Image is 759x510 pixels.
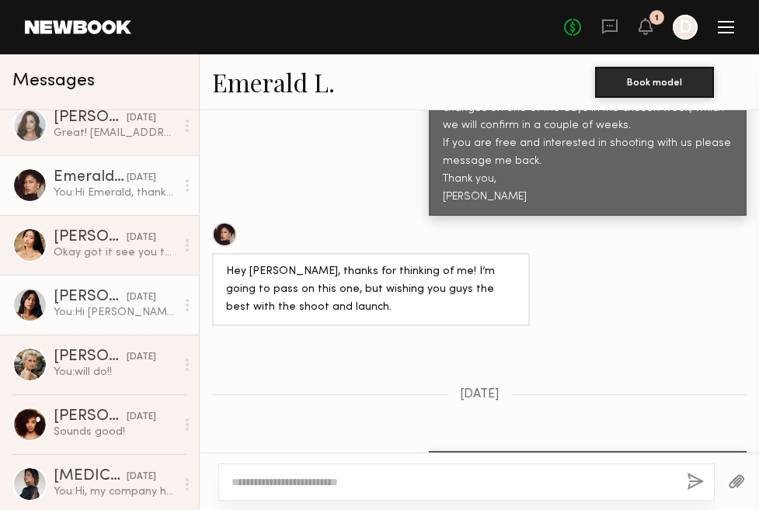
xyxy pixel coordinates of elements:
[54,349,127,365] div: [PERSON_NAME]
[54,425,176,439] div: Sounds good!
[54,126,176,141] div: Great! [EMAIL_ADDRESS][DOMAIN_NAME]💌
[54,290,127,305] div: [PERSON_NAME]
[12,72,95,90] span: Messages
[54,170,127,186] div: Emerald L.
[226,263,516,317] div: Hey [PERSON_NAME], thanks for thinking of me! I’m going to pass on this one, but wishing you guys...
[127,410,156,425] div: [DATE]
[54,365,176,380] div: You: will do!!
[127,171,156,186] div: [DATE]
[595,75,714,88] a: Book model
[54,484,176,499] div: You: Hi, my company has been manufacturing and wholesaling scrubs since [DATE]. We have recently ...
[460,388,500,401] span: [DATE]
[127,111,156,126] div: [DATE]
[673,15,698,40] a: D
[595,67,714,98] button: Book model
[54,245,176,260] div: Okay got it see you then
[127,350,156,365] div: [DATE]
[127,470,156,484] div: [DATE]
[54,469,127,484] div: [MEDICAL_DATA][PERSON_NAME]
[127,290,156,305] div: [DATE]
[127,231,156,245] div: [DATE]
[655,14,659,23] div: 1
[54,305,176,320] div: You: Hi [PERSON_NAME], great! I will be in touch shortly with all details.
[212,65,335,99] a: Emerald L.
[54,110,127,126] div: [PERSON_NAME]
[54,230,127,245] div: [PERSON_NAME]
[54,409,127,425] div: [PERSON_NAME]
[54,186,176,200] div: You: Hi Emerald, thank you for your reply and the warm wishes.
